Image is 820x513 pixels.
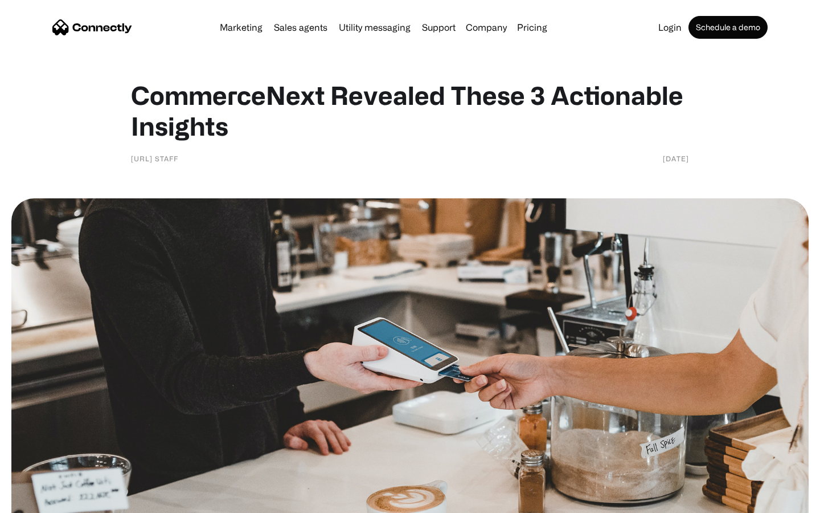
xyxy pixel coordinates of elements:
[417,23,460,32] a: Support
[215,23,267,32] a: Marketing
[512,23,552,32] a: Pricing
[654,23,686,32] a: Login
[334,23,415,32] a: Utility messaging
[688,16,768,39] a: Schedule a demo
[131,80,689,141] h1: CommerceNext Revealed These 3 Actionable Insights
[269,23,332,32] a: Sales agents
[23,493,68,509] ul: Language list
[466,19,507,35] div: Company
[663,153,689,164] div: [DATE]
[11,493,68,509] aside: Language selected: English
[131,153,178,164] div: [URL] Staff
